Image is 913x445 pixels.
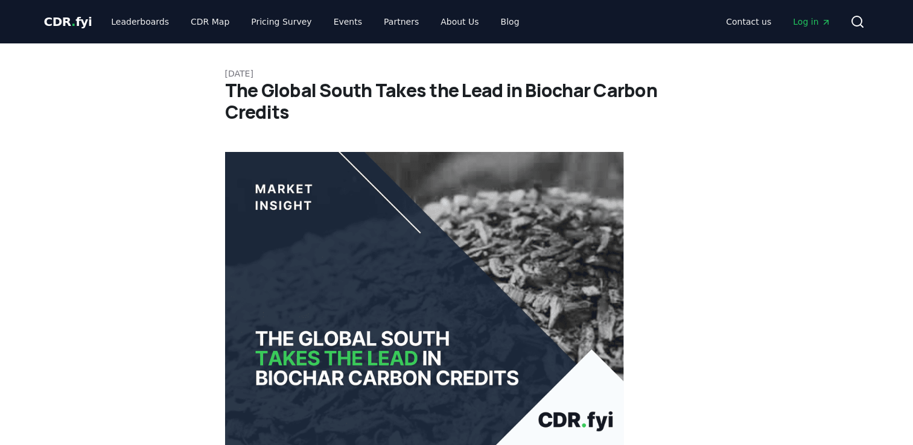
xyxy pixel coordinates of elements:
[716,11,781,33] a: Contact us
[241,11,321,33] a: Pricing Survey
[71,14,75,29] span: .
[225,80,689,123] h1: The Global South Takes the Lead in Biochar Carbon Credits
[181,11,239,33] a: CDR Map
[101,11,179,33] a: Leaderboards
[793,16,830,28] span: Log in
[225,68,689,80] p: [DATE]
[491,11,529,33] a: Blog
[431,11,488,33] a: About Us
[324,11,372,33] a: Events
[44,14,92,29] span: CDR fyi
[374,11,428,33] a: Partners
[783,11,840,33] a: Log in
[101,11,529,33] nav: Main
[716,11,840,33] nav: Main
[44,13,92,30] a: CDR.fyi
